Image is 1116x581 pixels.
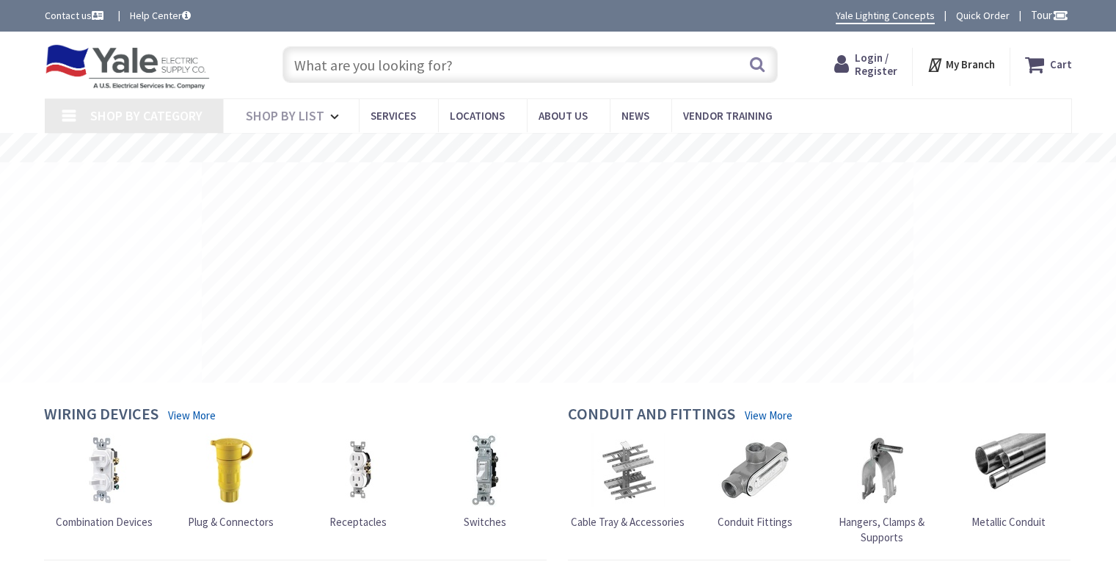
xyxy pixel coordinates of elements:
span: Shop By Category [90,107,203,124]
strong: Cart [1050,51,1072,78]
span: News [621,109,649,123]
a: Login / Register [834,51,897,78]
span: About Us [539,109,588,123]
input: What are you looking for? [282,46,778,83]
a: Hangers, Clamps & Supports Hangers, Clamps & Supports [822,433,942,546]
span: Login / Register [855,51,897,78]
a: Metallic Conduit Metallic Conduit [971,433,1046,530]
img: Receptacles [321,433,395,507]
span: Conduit Fittings [718,515,792,529]
a: View More [745,408,792,423]
a: Quick Order [956,8,1010,23]
a: Switches Switches [448,433,522,530]
a: Combination Devices Combination Devices [56,433,153,530]
span: Cable Tray & Accessories [571,515,685,529]
span: Switches [464,515,506,529]
span: Plug & Connectors [188,515,274,529]
a: Conduit Fittings Conduit Fittings [718,433,792,530]
h4: Wiring Devices [44,405,158,426]
a: Yale Lighting Concepts [836,8,935,24]
img: Yale Electric Supply Co. [45,44,211,90]
img: Conduit Fittings [718,433,792,507]
strong: My Branch [946,57,995,71]
span: Vendor Training [683,109,773,123]
span: Receptacles [329,515,387,529]
a: Contact us [45,8,106,23]
span: Services [371,109,416,123]
img: Metallic Conduit [972,433,1046,507]
a: Cart [1025,51,1072,78]
span: Metallic Conduit [971,515,1046,529]
span: Locations [450,109,505,123]
a: Cable Tray & Accessories Cable Tray & Accessories [571,433,685,530]
span: Shop By List [246,107,324,124]
span: Hangers, Clamps & Supports [839,515,924,544]
img: Plug & Connectors [194,433,268,507]
div: My Branch [927,51,995,78]
a: Plug & Connectors Plug & Connectors [188,433,274,530]
a: Help Center [130,8,191,23]
img: Hangers, Clamps & Supports [845,433,919,507]
a: View More [168,408,216,423]
img: Switches [448,433,522,507]
img: Combination Devices [68,433,141,507]
span: Tour [1031,8,1068,22]
img: Cable Tray & Accessories [591,433,665,507]
h4: Conduit and Fittings [568,405,735,426]
a: Receptacles Receptacles [321,433,395,530]
span: Combination Devices [56,515,153,529]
